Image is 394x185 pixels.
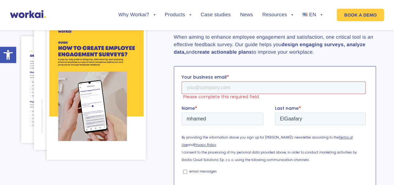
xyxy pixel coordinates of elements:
[309,12,316,17] span: EN
[240,12,253,17] a: News
[174,42,365,55] strong: design engaging surveys, analyze data,
[21,36,96,143] img: Guide-How-to-create-employee-engagement-surveys-page-31.png
[174,34,376,56] p: When aiming to enhance employee engagement and satisfaction, one critical tool is an effective fe...
[194,50,252,55] strong: create actionable plans
[47,20,146,160] img: Guide-How-to-create-employee-engagement-surveys-cover-1.png
[302,12,322,17] a: EN
[118,12,155,17] a: Why Workai?
[337,9,384,21] a: BOOK A DEMO
[262,12,293,17] a: Resources
[165,12,192,17] a: Products
[34,29,119,150] img: Guide-How-to-create-employee-engagement-surveys-page-16.png
[201,12,230,17] a: Case studies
